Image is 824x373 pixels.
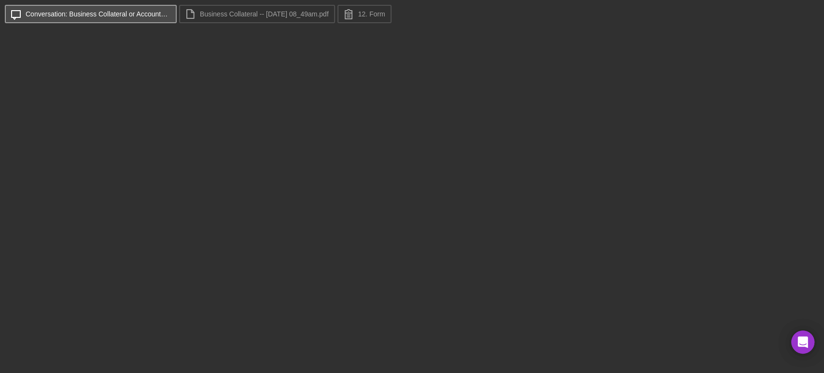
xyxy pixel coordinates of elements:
[5,5,177,23] button: Conversation: Business Collateral or Accounts Receivable ([PERSON_NAME])
[358,10,385,18] label: 12. Form
[26,10,170,18] label: Conversation: Business Collateral or Accounts Receivable ([PERSON_NAME])
[791,330,814,354] div: Open Intercom Messenger
[200,10,329,18] label: Business Collateral -- [DATE] 08_49am.pdf
[179,5,335,23] button: Business Collateral -- [DATE] 08_49am.pdf
[337,5,391,23] button: 12. Form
